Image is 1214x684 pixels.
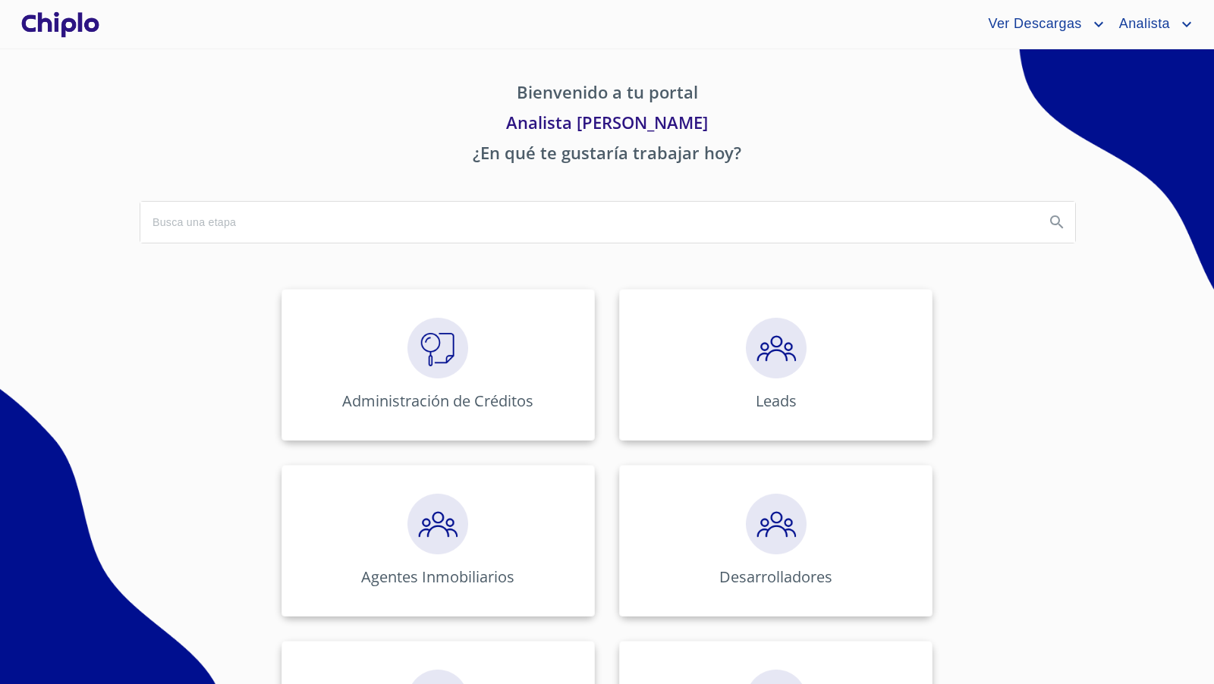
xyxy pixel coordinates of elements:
[361,566,514,587] p: Agentes Inmobiliarios
[140,202,1033,243] input: search
[977,12,1089,36] span: Ver Descargas
[756,391,797,411] p: Leads
[1108,12,1178,36] span: Analista
[140,140,1074,171] p: ¿En qué te gustaría trabajar hoy?
[407,494,468,554] img: megaClickPrecalificacion.png
[407,318,468,378] img: megaClickVerifiacion.png
[1039,204,1075,240] button: Search
[746,318,807,378] img: megaClickPrecalificacion.png
[719,566,832,587] p: Desarrolladores
[140,110,1074,140] p: Analista [PERSON_NAME]
[1108,12,1196,36] button: account of current user
[746,494,807,554] img: megaClickPrecalificacion.png
[342,391,533,411] p: Administración de Créditos
[977,12,1107,36] button: account of current user
[140,80,1074,110] p: Bienvenido a tu portal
